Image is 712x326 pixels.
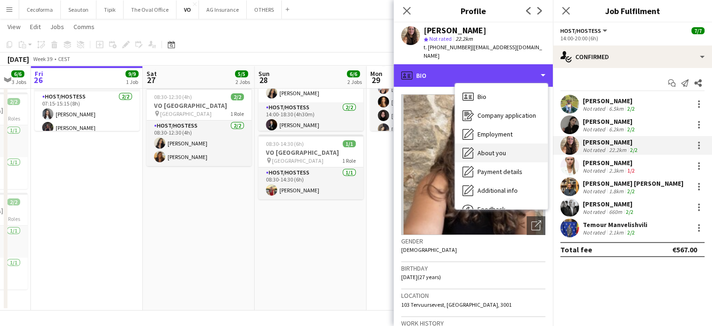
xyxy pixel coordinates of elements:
div: [PERSON_NAME] [583,117,637,126]
span: 27 [145,75,157,85]
app-skills-label: 2/2 [627,229,635,236]
app-skills-label: 2/2 [627,126,635,133]
button: Seauton [61,0,96,19]
div: 2 Jobs [235,78,250,85]
div: Company application [455,106,548,125]
a: Jobs [46,21,68,33]
div: Employment [455,125,548,144]
div: Not rated [583,146,607,153]
div: [PERSON_NAME] [583,97,637,105]
span: Jobs [50,23,64,31]
app-skills-label: 2/2 [627,188,635,195]
span: About you [477,149,506,157]
span: Additional info [477,186,518,195]
h3: Profile [394,5,553,17]
div: [PERSON_NAME] [PERSON_NAME] [583,179,683,188]
span: 9/9 [125,70,139,77]
h3: Birthday [401,264,545,273]
span: [DEMOGRAPHIC_DATA] [401,246,457,253]
span: 29 [369,75,382,85]
span: Comms [73,23,95,31]
div: 1 Job [126,78,138,85]
button: Cecoforma [19,0,61,19]
span: 08:30-12:30 (4h) [154,93,192,100]
span: | [EMAIL_ADDRESS][DOMAIN_NAME] [424,44,542,59]
app-skills-label: 2/2 [626,208,633,215]
div: Payment details [455,162,548,181]
span: 26 [33,75,43,85]
div: 6.5km [607,105,625,112]
a: Comms [70,21,98,33]
app-card-role: Host/Hostess2/214:00-18:30 (4h30m)[PERSON_NAME] [258,102,363,148]
div: [DATE] [7,54,29,64]
span: 28 [257,75,270,85]
app-card-role: Host/Hostess2/207:15-15:15 (8h)[PERSON_NAME][PERSON_NAME] [35,91,139,137]
div: Not rated [583,188,607,195]
div: [PERSON_NAME] [424,26,486,35]
div: 2 Jobs [347,78,362,85]
span: [DATE] (27 years) [401,273,441,281]
span: Not rated [429,35,452,42]
span: 22.2km [454,35,475,42]
div: [PERSON_NAME] [583,159,637,167]
span: Payment details [477,167,522,176]
span: 2/2 [7,98,20,105]
span: t. [PHONE_NUMBER] [424,44,472,51]
span: Bio [477,92,486,101]
div: Additional info [455,181,548,200]
button: The Oval Office [124,0,176,19]
h3: Gender [401,237,545,245]
button: Host/Hostess [560,27,609,34]
button: OTHERS [247,0,282,19]
span: 2 Roles [4,115,20,122]
span: Company application [477,111,536,120]
div: Confirmed [553,45,712,68]
div: Not rated [583,167,607,174]
span: 1/1 [343,140,356,147]
span: [GEOGRAPHIC_DATA] [160,110,212,117]
app-job-card: 08:30-14:30 (6h)1/1VO [GEOGRAPHIC_DATA] [GEOGRAPHIC_DATA]1 RoleHost/Hostess1/108:30-14:30 (6h)[PE... [258,135,363,199]
div: €567.00 [672,245,697,254]
div: 3 Jobs [12,78,26,85]
div: Total fee [560,245,592,254]
a: Edit [26,21,44,33]
span: Feedback [477,205,506,213]
div: Bio [455,87,548,106]
span: 7/7 [691,27,705,34]
span: 103 Tervuursevest, [GEOGRAPHIC_DATA], 3001 [401,301,512,308]
span: 2 Roles [4,215,20,222]
div: About you [455,144,548,162]
app-card-role: Host/Hostess2/208:30-12:30 (4h)[PERSON_NAME][PERSON_NAME] [147,121,251,166]
div: Not rated [583,105,607,112]
div: 08:30-12:30 (4h)2/2VO [GEOGRAPHIC_DATA] [GEOGRAPHIC_DATA]1 RoleHost/Hostess2/208:30-12:30 (4h)[PE... [147,88,251,166]
span: Week 39 [31,55,54,62]
button: Tipik [96,0,124,19]
app-skills-label: 2/2 [627,105,635,112]
span: Edit [30,23,41,31]
h3: VO [GEOGRAPHIC_DATA] [258,148,363,157]
span: 6/6 [347,70,360,77]
div: CEST [58,55,70,62]
app-card-role: Host/Hostess1/108:30-14:30 (6h)[PERSON_NAME] [258,167,363,199]
span: 1 Role [342,157,356,164]
app-skills-label: 2/2 [630,146,638,153]
button: VO [176,0,199,19]
app-skills-label: 1/2 [627,167,635,174]
a: View [4,21,24,33]
span: 2/2 [231,93,244,100]
h3: Location [401,291,545,300]
span: Sat [147,69,157,78]
span: Host/Hostess [560,27,601,34]
span: View [7,23,21,31]
div: Bio [394,64,553,87]
img: Crew avatar or photo [401,94,545,235]
div: [PERSON_NAME] [583,200,635,208]
div: 2.1km [607,229,625,236]
span: Mon [370,69,382,78]
div: 22.2km [607,146,628,153]
div: Temour Manvelishvili [583,220,647,229]
div: [PERSON_NAME] [583,138,639,146]
span: 2/2 [7,198,20,205]
div: Not rated [583,208,607,215]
